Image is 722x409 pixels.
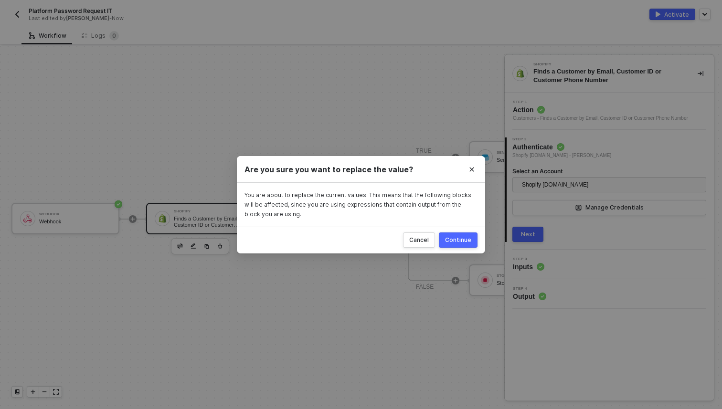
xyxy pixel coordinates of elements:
div: FALSE [416,283,434,292]
div: Customers - Finds a Customer by Email, Customer ID or Customer Phone Number [513,115,688,122]
sup: 0 [109,31,119,41]
span: icon-expand [53,389,59,395]
span: icon-play [30,389,36,395]
div: Are you sure you want to replace the value? [244,164,478,174]
div: Send Email [497,151,568,155]
div: Finds a Customer by Email, Customer ID or Customer Phone Number [174,216,245,228]
span: Step 1 [513,100,688,104]
img: copy-block [204,243,210,249]
img: integration-icon [516,69,524,78]
span: Step 3 [513,257,544,261]
div: Webhook [39,212,111,216]
img: icon [481,276,489,284]
div: Manage Credentials [585,204,644,211]
span: Inputs [513,262,544,272]
div: Step 1Action Customers - Finds a Customer by Email, Customer ID or Customer Phone Number [505,100,714,122]
span: Action [513,105,688,115]
div: You are about to replace the current values. This means that the following blocks will be affecte... [244,190,478,219]
div: Next [521,231,535,238]
span: Output [513,292,546,301]
div: Step 2Authenticate Shopify [DOMAIN_NAME] - [PERSON_NAME]Select an AccountShopify [DOMAIN_NAME] Ma... [505,137,714,242]
span: icon-play [453,155,458,160]
button: edit-cred [174,241,186,252]
span: Step 2 [512,137,611,141]
div: Stop Workflow [497,274,568,278]
div: Continue [445,236,471,244]
img: icon [158,214,167,223]
span: icon-play [453,278,458,283]
span: Platform Password Request IT [29,7,112,15]
span: icon-collapse-right [698,71,703,76]
span: [PERSON_NAME] [66,15,109,21]
div: Step 4Output [505,287,714,301]
label: Select an Account [512,167,706,175]
button: copy-block [201,241,212,252]
div: TRUE [416,147,432,156]
div: Activate [664,10,689,19]
span: icon-play [130,216,136,222]
span: Step 4 [513,287,546,291]
div: Send Email [497,157,568,163]
img: icon [481,153,489,161]
img: edit-cred [191,243,196,250]
img: activate [656,11,660,17]
button: Next [512,227,543,242]
div: Step 3Inputs [505,257,714,272]
button: activateActivate [649,9,695,20]
button: Close [458,156,485,183]
img: icon [23,214,32,223]
span: icon-minus [42,389,47,395]
div: Logs [82,31,119,41]
div: Cancel [409,236,429,244]
button: Continue [439,232,478,248]
button: Manage Credentials [512,200,706,215]
span: Shopify [DOMAIN_NAME] [522,178,588,192]
div: Shopify [533,63,677,66]
div: Stop Workflow [497,280,568,286]
div: Shopify [174,210,245,213]
div: Webhook [39,219,111,225]
button: edit-cred [188,241,199,252]
img: edit-cred [177,243,183,248]
div: Finds a Customer by Email, Customer ID or Customer Phone Number [533,67,682,84]
div: Workflow [29,32,66,40]
button: back [11,9,23,20]
button: Cancel [403,232,435,248]
div: Last edited by - Now [29,15,339,22]
span: icon-manage-credentials [575,205,582,210]
span: Shopify [DOMAIN_NAME] - [PERSON_NAME] [512,152,611,159]
img: back [13,10,21,18]
span: icon-success-page [115,200,122,208]
span: Authenticate [512,142,611,152]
